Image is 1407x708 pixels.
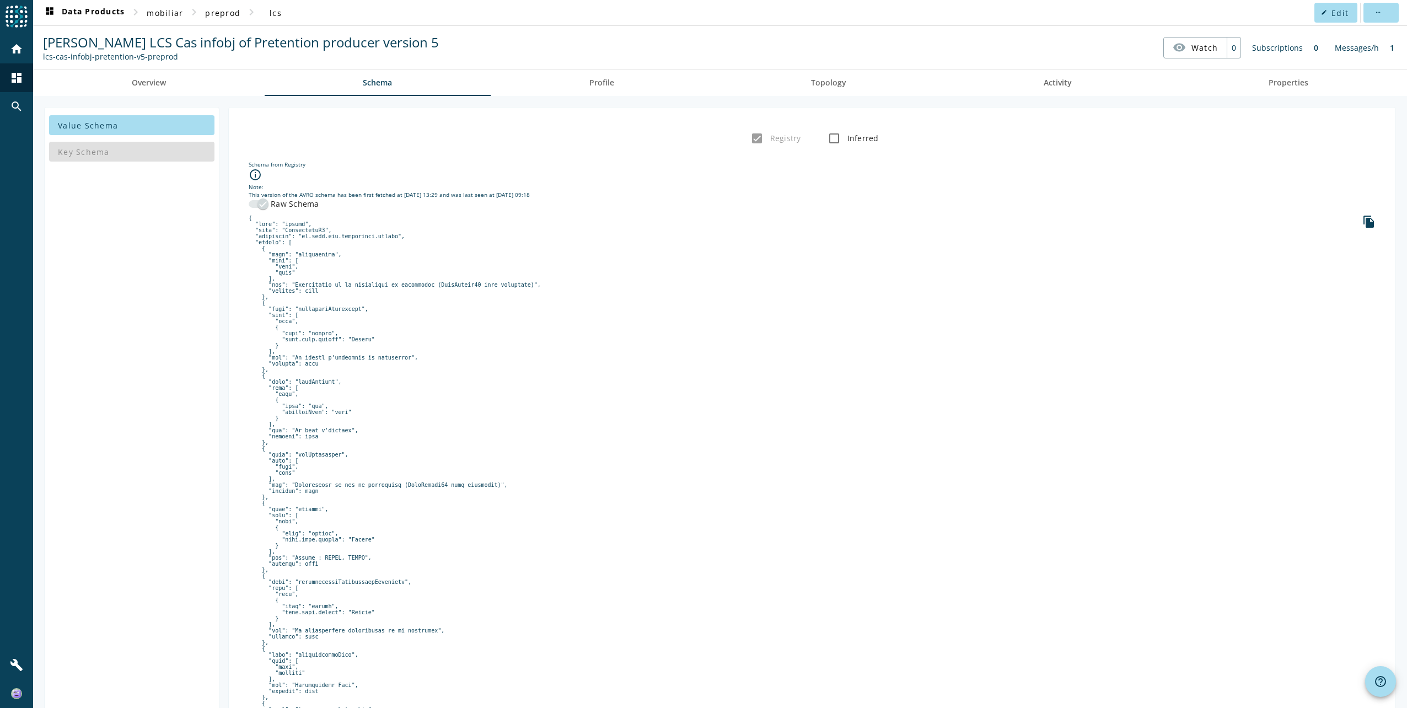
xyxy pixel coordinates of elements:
[129,6,142,19] mat-icon: chevron_right
[147,8,183,18] span: mobiliar
[6,6,28,28] img: spoud-logo.svg
[201,3,245,23] button: preprod
[258,3,293,23] button: lcs
[1044,79,1072,87] span: Activity
[49,115,214,135] button: Value Schema
[205,8,240,18] span: preprod
[132,79,166,87] span: Overview
[1374,675,1387,688] mat-icon: help_outline
[1362,215,1376,228] i: file_copy
[589,79,614,87] span: Profile
[39,3,129,23] button: Data Products
[1173,41,1186,54] mat-icon: visibility
[245,6,258,19] mat-icon: chevron_right
[249,183,1376,191] div: Note:
[249,160,1376,168] div: Schema from Registry
[43,6,56,19] mat-icon: dashboard
[58,120,118,131] span: Value Schema
[1329,37,1384,58] div: Messages/h
[1227,37,1240,58] div: 0
[43,33,439,51] span: [PERSON_NAME] LCS Cas infobj of Pretention producer version 5
[268,199,319,210] label: Raw Schema
[270,8,282,18] span: lcs
[1384,37,1400,58] div: 1
[10,100,23,113] mat-icon: search
[1331,8,1349,18] span: Edit
[1374,9,1381,15] mat-icon: more_horiz
[10,658,23,672] mat-icon: build
[1321,9,1327,15] mat-icon: edit
[187,6,201,19] mat-icon: chevron_right
[142,3,187,23] button: mobiliar
[10,71,23,84] mat-icon: dashboard
[1308,37,1324,58] div: 0
[1247,37,1308,58] div: Subscriptions
[1269,79,1308,87] span: Properties
[249,168,262,181] i: info_outline
[1191,38,1218,57] span: Watch
[811,79,846,87] span: Topology
[43,6,125,19] span: Data Products
[249,191,1376,199] div: This version of the AVRO schema has been first fetched at [DATE] 13:29 and was last seen at [DATE...
[845,133,879,144] label: Inferred
[43,51,439,62] div: Kafka Topic: lcs-cas-infobj-pretention-v5-preprod
[363,79,392,87] span: Schema
[1164,37,1227,57] button: Watch
[1314,3,1357,23] button: Edit
[10,42,23,56] mat-icon: home
[11,688,22,699] img: e4dac9d46c0f05edb672cbb5a384ad40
